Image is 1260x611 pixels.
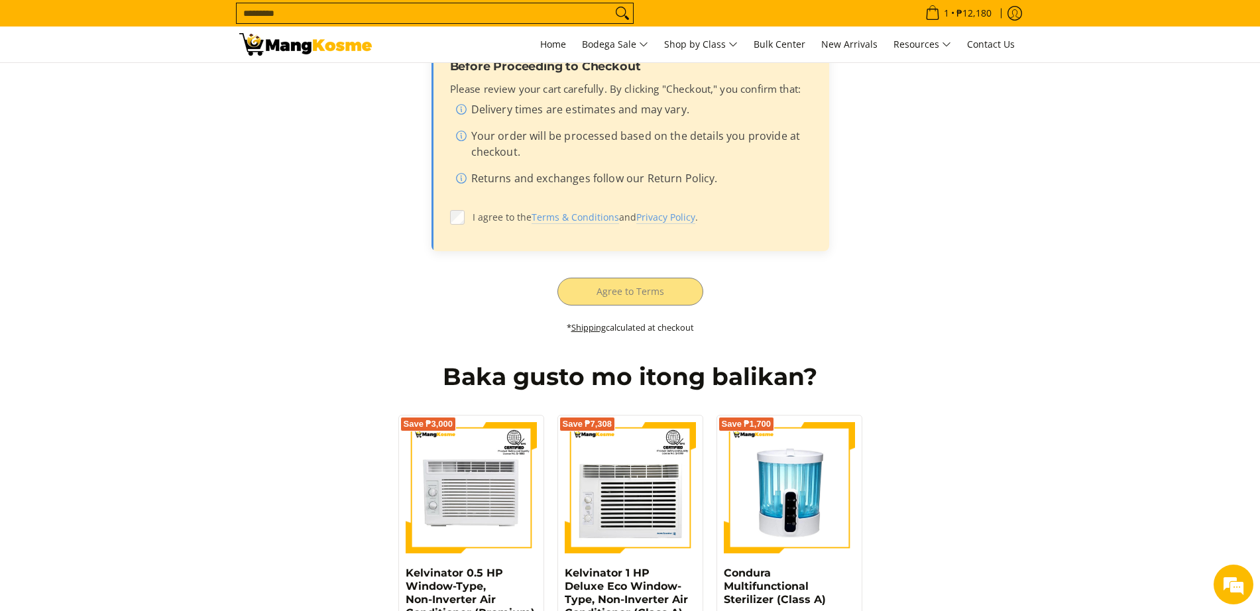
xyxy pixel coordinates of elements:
li: Your order will be processed based on the details you provide at checkout. [455,128,811,165]
a: Resources [887,27,958,62]
span: Contact Us [967,38,1015,50]
h3: Before Proceeding to Checkout [450,59,811,74]
small: * calculated at checkout [567,321,694,333]
span: Bodega Sale [582,36,648,53]
li: Delivery times are estimates and may vary. [455,101,811,123]
a: New Arrivals [815,27,884,62]
img: Your Shopping Cart | Mang Kosme [239,33,372,56]
span: ₱12,180 [954,9,994,18]
a: Terms & Conditions (opens in new tab) [532,211,619,224]
button: Search [612,3,633,23]
span: Save ₱3,000 [404,420,453,428]
a: Bodega Sale [575,27,655,62]
span: Bulk Center [754,38,805,50]
input: I agree to theTerms & Conditions (opens in new tab)andPrivacy Policy (opens in new tab). [450,210,465,225]
a: Condura Multifunctional Sterilizer (Class A) [724,567,826,606]
a: Home [534,27,573,62]
img: Kelvinator 0.5 HP Window-Type, Non-Inverter Air Conditioner (Premium) [406,422,537,553]
span: Shop by Class [664,36,738,53]
li: Returns and exchanges follow our Return Policy. [455,170,811,192]
span: I agree to the and . [473,210,811,224]
span: Home [540,38,566,50]
span: Resources [893,36,951,53]
nav: Main Menu [385,27,1021,62]
a: Privacy Policy (opens in new tab) [636,211,695,224]
span: • [921,6,996,21]
span: 1 [942,9,951,18]
img: Kelvinator 1 HP Deluxe Eco Window-Type, Non-Inverter Air Conditioner (Class A) [565,422,696,553]
span: Save ₱7,308 [563,420,612,428]
a: Contact Us [960,27,1021,62]
h2: Baka gusto mo itong balikan? [239,362,1021,392]
span: Save ₱1,700 [722,420,772,428]
a: Shipping [571,321,606,333]
div: Order confirmation and disclaimers [431,40,829,252]
img: Condura Multifunctional Sterilizer (Class A) [724,422,855,553]
div: Please review your cart carefully. By clicking "Checkout," you confirm that: [450,82,811,192]
a: Bulk Center [747,27,812,62]
a: Shop by Class [658,27,744,62]
span: New Arrivals [821,38,878,50]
